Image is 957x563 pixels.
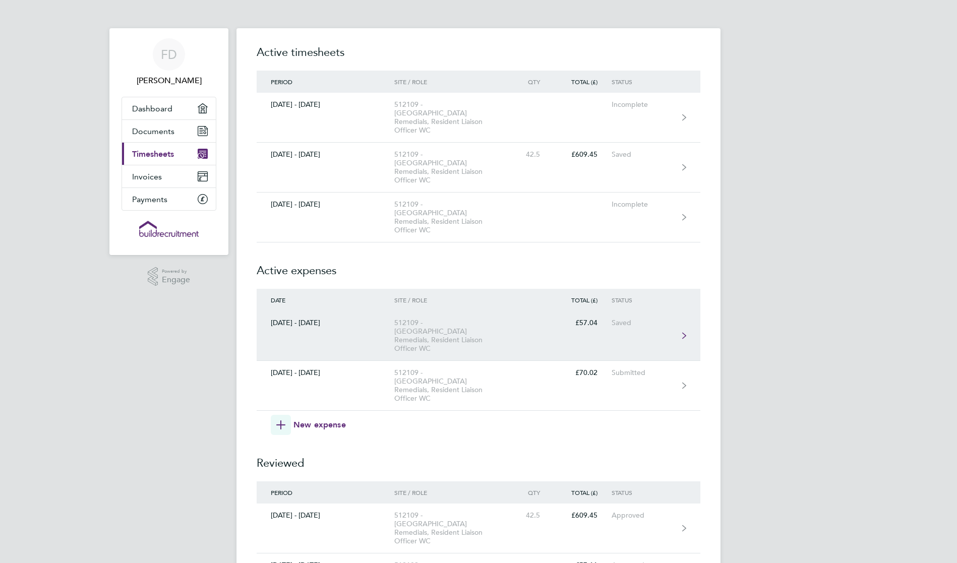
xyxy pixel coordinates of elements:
[257,100,394,109] div: [DATE] - [DATE]
[257,193,700,242] a: [DATE] - [DATE]512109 - [GEOGRAPHIC_DATA] Remedials, Resident Liaison Officer WCIncomplete
[394,319,510,353] div: 512109 - [GEOGRAPHIC_DATA] Remedials, Resident Liaison Officer WC
[257,361,700,411] a: [DATE] - [DATE]512109 - [GEOGRAPHIC_DATA] Remedials, Resident Liaison Officer WC£70.02Submitted
[122,120,216,142] a: Documents
[612,489,674,496] div: Status
[394,78,510,85] div: Site / Role
[612,150,674,159] div: Saved
[554,511,612,520] div: £609.45
[122,221,216,237] a: Go to home page
[510,78,554,85] div: Qty
[394,489,510,496] div: Site / Role
[132,195,167,204] span: Payments
[394,296,510,303] div: Site / Role
[612,296,674,303] div: Status
[612,368,674,377] div: Submitted
[122,75,216,87] span: Frank Dawson
[394,150,510,184] div: 512109 - [GEOGRAPHIC_DATA] Remedials, Resident Liaison Officer WC
[257,150,394,159] div: [DATE] - [DATE]
[148,267,191,286] a: Powered byEngage
[271,488,292,496] span: Period
[257,504,700,553] a: [DATE] - [DATE]512109 - [GEOGRAPHIC_DATA] Remedials, Resident Liaison Officer WC42.5£609.45Approved
[612,319,674,327] div: Saved
[554,489,612,496] div: Total (£)
[510,511,554,520] div: 42.5
[257,368,394,377] div: [DATE] - [DATE]
[293,419,346,431] span: New expense
[394,511,510,545] div: 512109 - [GEOGRAPHIC_DATA] Remedials, Resident Liaison Officer WC
[122,188,216,210] a: Payments
[554,296,612,303] div: Total (£)
[271,78,292,86] span: Period
[554,368,612,377] div: £70.02
[162,267,190,276] span: Powered by
[394,200,510,234] div: 512109 - [GEOGRAPHIC_DATA] Remedials, Resident Liaison Officer WC
[257,296,394,303] div: Date
[612,78,674,85] div: Status
[132,127,174,136] span: Documents
[510,489,554,496] div: Qty
[132,149,174,159] span: Timesheets
[554,319,612,327] div: £57.04
[132,104,172,113] span: Dashboard
[554,150,612,159] div: £609.45
[257,242,700,289] h2: Active expenses
[257,511,394,520] div: [DATE] - [DATE]
[394,100,510,135] div: 512109 - [GEOGRAPHIC_DATA] Remedials, Resident Liaison Officer WC
[122,97,216,119] a: Dashboard
[510,150,554,159] div: 42.5
[161,48,177,61] span: FD
[554,78,612,85] div: Total (£)
[257,44,700,71] h2: Active timesheets
[122,38,216,87] a: FD[PERSON_NAME]
[162,276,190,284] span: Engage
[139,221,199,237] img: buildrec-logo-retina.png
[122,143,216,165] a: Timesheets
[257,319,394,327] div: [DATE] - [DATE]
[122,165,216,187] a: Invoices
[271,415,346,435] button: New expense
[257,311,700,361] a: [DATE] - [DATE]512109 - [GEOGRAPHIC_DATA] Remedials, Resident Liaison Officer WC£57.04Saved
[257,200,394,209] div: [DATE] - [DATE]
[257,93,700,143] a: [DATE] - [DATE]512109 - [GEOGRAPHIC_DATA] Remedials, Resident Liaison Officer WCIncomplete
[109,28,228,255] nav: Main navigation
[612,511,674,520] div: Approved
[257,143,700,193] a: [DATE] - [DATE]512109 - [GEOGRAPHIC_DATA] Remedials, Resident Liaison Officer WC42.5£609.45Saved
[257,435,700,481] h2: Reviewed
[612,100,674,109] div: Incomplete
[612,200,674,209] div: Incomplete
[132,172,162,181] span: Invoices
[394,368,510,403] div: 512109 - [GEOGRAPHIC_DATA] Remedials, Resident Liaison Officer WC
